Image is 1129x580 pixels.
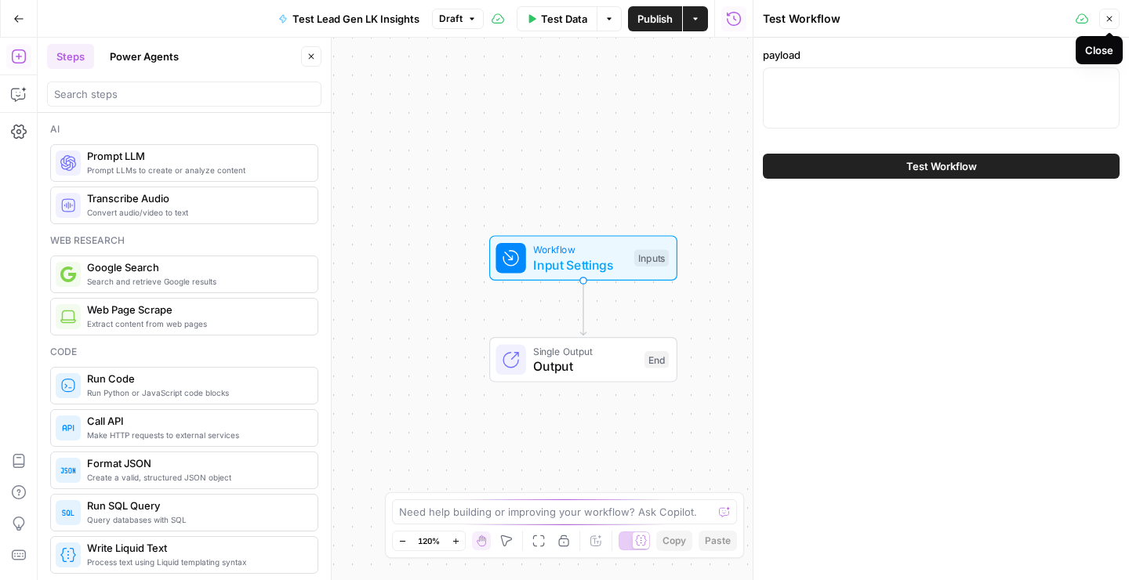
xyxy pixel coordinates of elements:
span: Run SQL Query [87,498,305,513]
span: Web Page Scrape [87,302,305,317]
span: Single Output [533,343,637,358]
span: Paste [705,534,731,548]
span: Test Data [541,11,587,27]
span: Run Python or JavaScript code blocks [87,386,305,399]
label: payload [763,47,1120,63]
div: Ai [50,122,318,136]
span: Process text using Liquid templating syntax [87,556,305,568]
button: Test Lead Gen LK Insights [269,6,429,31]
button: Copy [656,531,692,551]
span: Call API [87,413,305,429]
span: Format JSON [87,455,305,471]
input: Search steps [54,86,314,102]
span: Prompt LLM [87,148,305,164]
span: Transcribe Audio [87,190,305,206]
div: Inputs [634,249,669,266]
span: Search and retrieve Google results [87,275,305,288]
div: WorkflowInput SettingsInputs [437,235,729,281]
span: Convert audio/video to text [87,206,305,219]
span: Extract content from web pages [87,317,305,330]
span: Google Search [87,259,305,275]
span: Run Code [87,371,305,386]
div: Single OutputOutputEnd [437,337,729,382]
button: Test Data [517,6,597,31]
span: Write Liquid Text [87,540,305,556]
button: Publish [628,6,682,31]
div: Code [50,345,318,359]
span: Copy [663,534,686,548]
span: Input Settings [533,256,626,274]
g: Edge from start to end [580,281,586,335]
div: Web research [50,234,318,248]
span: 120% [418,535,440,547]
span: Test Lead Gen LK Insights [292,11,419,27]
span: Publish [637,11,673,27]
button: Paste [699,531,737,551]
span: Create a valid, structured JSON object [87,471,305,484]
button: Test Workflow [763,154,1120,179]
span: Prompt LLMs to create or analyze content [87,164,305,176]
span: Make HTTP requests to external services [87,429,305,441]
div: End [644,351,669,368]
span: Output [533,357,637,375]
span: Test Workflow [906,158,977,174]
button: Steps [47,44,94,69]
span: Workflow [533,242,626,257]
div: Close [1085,42,1113,58]
span: Draft [439,12,463,26]
button: Power Agents [100,44,188,69]
button: Draft [432,9,484,29]
span: Query databases with SQL [87,513,305,526]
